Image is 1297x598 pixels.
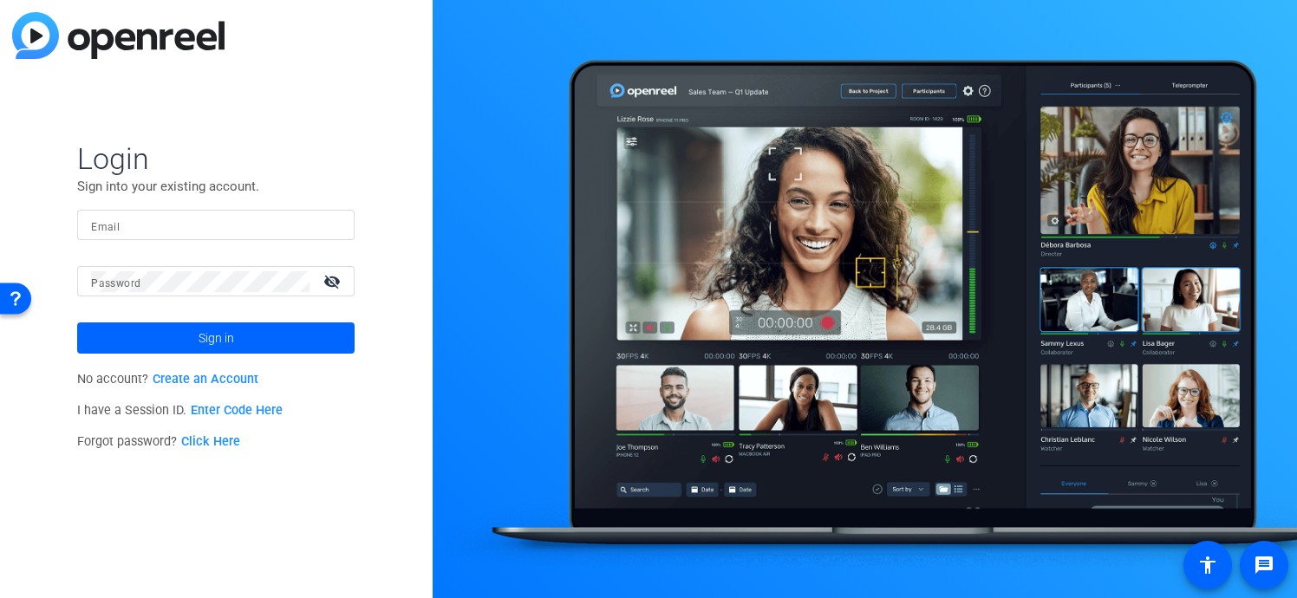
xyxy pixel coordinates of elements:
img: blue-gradient.svg [12,12,225,59]
mat-icon: message [1254,555,1274,575]
span: I have a Session ID. [77,403,283,418]
input: Enter Email Address [91,215,341,236]
a: Click Here [181,434,240,449]
span: No account? [77,372,258,387]
span: Sign in [199,316,234,360]
span: Login [77,140,355,177]
mat-icon: visibility_off [313,269,355,294]
mat-label: Password [91,277,140,289]
button: Sign in [77,322,355,354]
mat-icon: accessibility [1197,555,1218,575]
a: Create an Account [153,372,258,387]
span: Forgot password? [77,434,240,449]
p: Sign into your existing account. [77,177,355,196]
a: Enter Code Here [191,403,283,418]
mat-label: Email [91,221,120,233]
